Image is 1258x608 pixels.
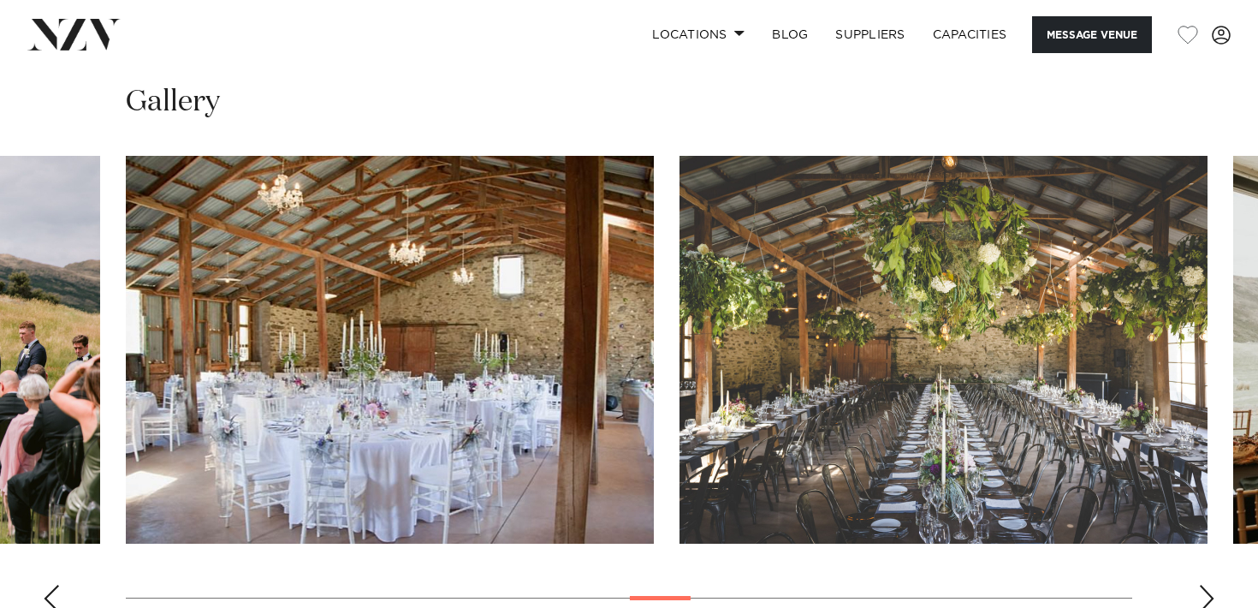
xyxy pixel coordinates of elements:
button: Message Venue [1032,16,1152,53]
swiper-slide: 17 / 30 [679,156,1208,544]
img: nzv-logo.png [27,19,121,50]
a: Capacities [919,16,1021,53]
a: SUPPLIERS [822,16,918,53]
swiper-slide: 16 / 30 [126,156,654,544]
a: Locations [638,16,758,53]
h2: Gallery [126,83,220,122]
a: BLOG [758,16,822,53]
